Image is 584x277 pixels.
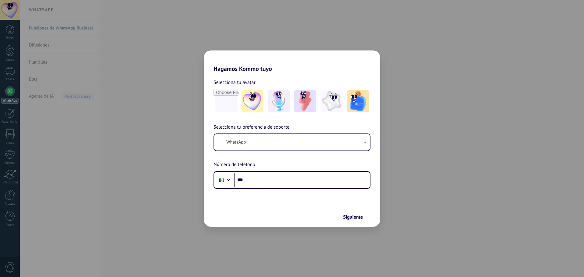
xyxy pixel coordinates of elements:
span: Siguiente [343,215,363,219]
img: -3.jpeg [294,90,316,112]
img: -1.jpeg [242,90,263,112]
span: Número de teléfono [214,161,255,169]
h2: Hagamos Kommo tuyo [204,50,380,72]
span: Selecciona tu avatar [214,78,255,86]
button: Siguiente [340,212,371,222]
img: -5.jpeg [347,90,369,112]
span: Selecciona tu preferencia de soporte [214,123,290,131]
img: -4.jpeg [321,90,342,112]
span: WhatsApp [226,139,246,145]
button: WhatsApp [214,134,370,151]
div: Mexico: + 52 [216,174,228,186]
img: -2.jpeg [268,90,290,112]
